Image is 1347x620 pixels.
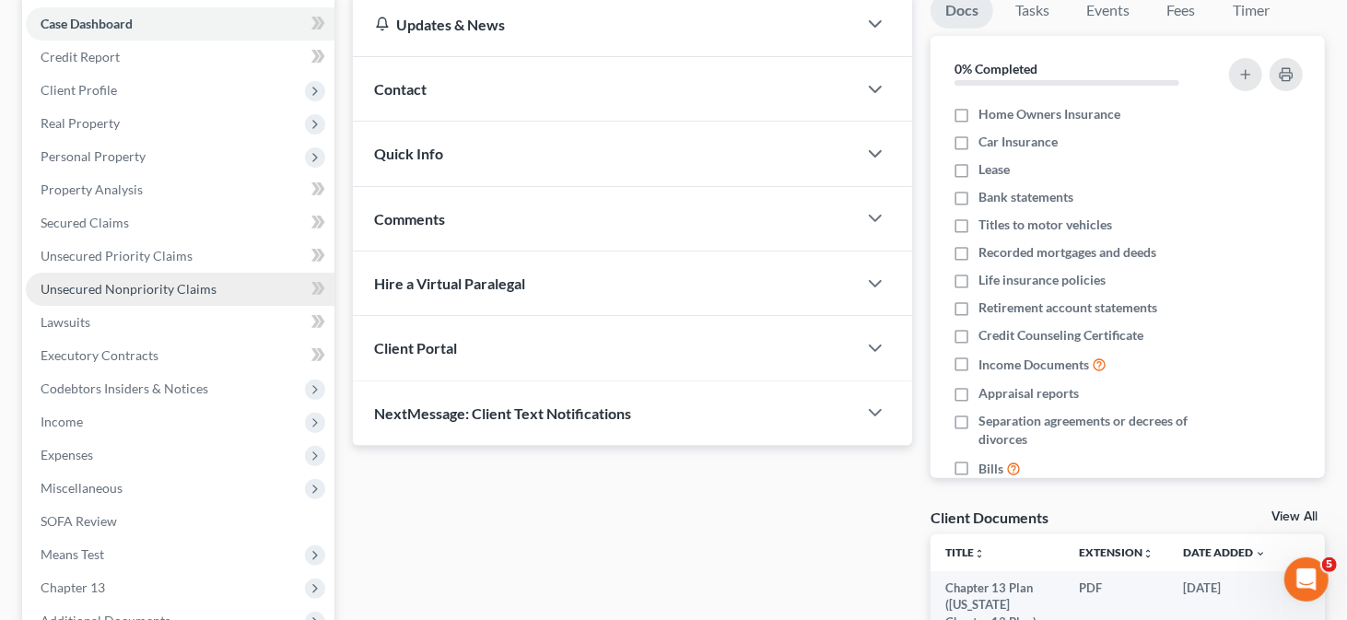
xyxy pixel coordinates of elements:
i: unfold_more [1142,548,1154,559]
span: Chapter 13 [41,579,105,595]
a: Property Analysis [26,173,334,206]
span: Income [41,414,83,429]
span: Credit Counseling Certificate [978,326,1143,345]
a: Unsecured Priority Claims [26,240,334,273]
span: Client Portal [375,339,458,357]
span: Client Profile [41,82,117,98]
a: Credit Report [26,41,334,74]
a: SOFA Review [26,505,334,538]
span: Executory Contracts [41,347,158,363]
a: Secured Claims [26,206,334,240]
a: Case Dashboard [26,7,334,41]
div: Updates & News [375,15,835,34]
span: Income Documents [978,356,1089,374]
span: Lawsuits [41,314,90,330]
span: Case Dashboard [41,16,133,31]
span: Unsecured Nonpriority Claims [41,281,217,297]
span: Unsecured Priority Claims [41,248,193,263]
span: Quick Info [375,145,444,162]
iframe: Intercom live chat [1284,557,1329,602]
span: Recorded mortgages and deeds [978,243,1156,262]
span: Life insurance policies [978,271,1106,289]
a: Titleunfold_more [945,545,985,559]
a: Date Added expand_more [1183,545,1266,559]
span: Separation agreements or decrees of divorces [978,412,1211,449]
span: Real Property [41,115,120,131]
span: Retirement account statements [978,298,1157,317]
div: Client Documents [931,508,1048,527]
span: Car Insurance [978,133,1058,151]
a: View All [1271,510,1318,523]
span: SOFA Review [41,513,117,529]
span: Means Test [41,546,104,562]
span: Codebtors Insiders & Notices [41,380,208,396]
span: Property Analysis [41,181,143,197]
span: Personal Property [41,148,146,164]
span: NextMessage: Client Text Notifications [375,404,632,422]
span: Secured Claims [41,215,129,230]
span: Lease [978,160,1010,179]
a: Unsecured Nonpriority Claims [26,273,334,306]
span: 5 [1322,557,1337,572]
i: unfold_more [974,548,985,559]
span: Credit Report [41,49,120,64]
span: Expenses [41,447,93,462]
strong: 0% Completed [955,61,1037,76]
span: Bills [978,460,1003,478]
span: Titles to motor vehicles [978,216,1112,234]
span: Appraisal reports [978,384,1079,403]
span: Miscellaneous [41,480,123,496]
span: Comments [375,210,446,228]
a: Executory Contracts [26,339,334,372]
span: Home Owners Insurance [978,105,1120,123]
span: Hire a Virtual Paralegal [375,275,526,292]
span: Bank statements [978,188,1073,206]
span: Contact [375,80,428,98]
a: Lawsuits [26,306,334,339]
a: Extensionunfold_more [1079,545,1154,559]
i: expand_more [1255,548,1266,559]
